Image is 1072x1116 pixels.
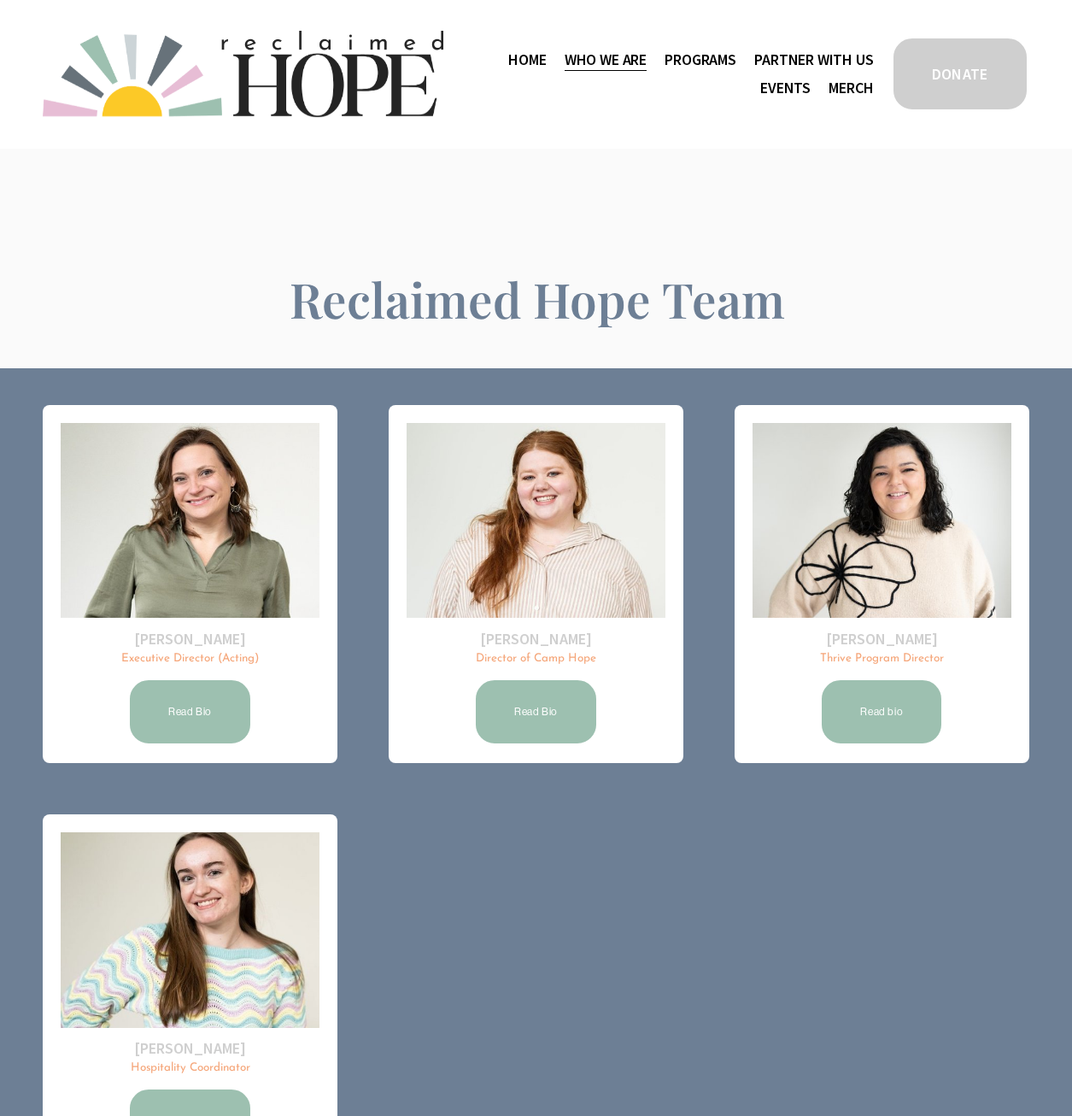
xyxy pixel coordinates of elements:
h2: [PERSON_NAME] [61,629,320,649]
a: Read Bio [127,678,253,746]
a: DONATE [891,36,1029,112]
a: folder dropdown [754,46,873,73]
a: folder dropdown [565,46,647,73]
span: Programs [665,48,736,73]
a: Home [508,46,546,73]
img: Reclaimed Hope Initiative [43,31,443,117]
span: Who We Are [565,48,647,73]
p: Executive Director (Acting) [61,651,320,667]
span: Partner With Us [754,48,873,73]
h2: [PERSON_NAME] [753,629,1012,649]
a: Read Bio [473,678,599,746]
a: Read bio [819,678,944,746]
a: folder dropdown [665,46,736,73]
span: Reclaimed Hope Team [290,267,785,331]
p: Hospitality Coordinator [61,1060,320,1077]
h2: [PERSON_NAME] [407,629,666,649]
h2: [PERSON_NAME] [61,1038,320,1058]
a: Merch [829,74,873,102]
p: Director of Camp Hope [407,651,666,667]
p: Thrive Program Director [753,651,1012,667]
a: Events [760,74,811,102]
